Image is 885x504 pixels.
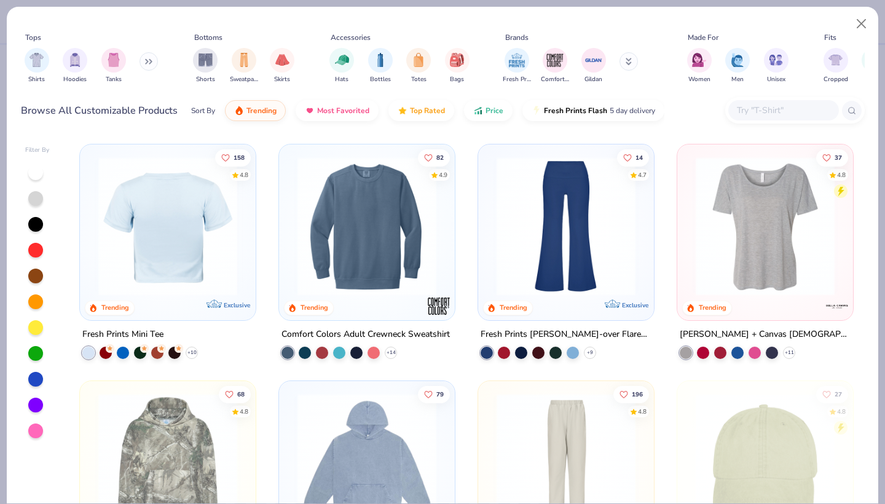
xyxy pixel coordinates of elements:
[436,154,444,160] span: 82
[270,48,294,84] div: filter for Skirts
[692,53,706,67] img: Women Image
[544,106,607,116] span: Fresh Prints Flash
[824,75,848,84] span: Cropped
[406,48,431,84] div: filter for Totes
[764,48,789,84] button: filter button
[584,75,602,84] span: Gildan
[237,53,251,67] img: Sweatpants Image
[63,75,87,84] span: Hoodies
[281,327,450,342] div: Comfort Colors Adult Crewneck Sweatshirt
[638,170,647,179] div: 4.7
[725,48,750,84] button: filter button
[329,48,354,84] button: filter button
[28,75,45,84] span: Shirts
[690,157,841,296] img: 66c9def3-396c-43f3-89a1-c921e7bc6e99
[374,53,387,67] img: Bottles Image
[445,48,470,84] div: filter for Bags
[688,75,710,84] span: Women
[837,407,846,416] div: 4.8
[225,100,286,121] button: Trending
[25,48,49,84] div: filter for Shirts
[193,48,218,84] button: filter button
[191,105,215,116] div: Sort By
[193,48,218,84] div: filter for Shorts
[505,32,529,43] div: Brands
[216,149,251,166] button: Like
[816,385,848,403] button: Like
[63,48,87,84] div: filter for Hoodies
[230,48,258,84] div: filter for Sweatpants
[503,75,531,84] span: Fresh Prints
[680,327,851,342] div: [PERSON_NAME] + Canvas [DEMOGRAPHIC_DATA]' Slouchy T-Shirt
[824,294,849,318] img: Bella + Canvas logo
[234,154,245,160] span: 158
[317,106,369,116] span: Most Favorited
[92,157,243,296] img: 6655140b-3687-4af1-8558-345f9851c5b3
[687,48,712,84] button: filter button
[63,48,87,84] button: filter button
[101,48,126,84] div: filter for Tanks
[464,100,513,121] button: Price
[412,53,425,67] img: Totes Image
[731,53,744,67] img: Men Image
[824,32,836,43] div: Fits
[418,385,450,403] button: Like
[824,48,848,84] button: filter button
[107,53,120,67] img: Tanks Image
[541,48,569,84] button: filter button
[635,154,643,160] span: 14
[764,48,789,84] div: filter for Unisex
[622,301,648,309] span: Exclusive
[418,149,450,166] button: Like
[850,12,873,36] button: Close
[370,75,391,84] span: Bottles
[224,301,250,309] span: Exclusive
[335,75,348,84] span: Hats
[230,48,258,84] button: filter button
[581,48,606,84] div: filter for Gildan
[25,32,41,43] div: Tops
[398,106,407,116] img: TopRated.gif
[240,407,249,416] div: 4.8
[508,51,526,69] img: Fresh Prints Image
[296,100,379,121] button: Most Favorited
[638,407,647,416] div: 4.8
[436,391,444,397] span: 79
[25,48,49,84] button: filter button
[824,48,848,84] div: filter for Cropped
[725,48,750,84] div: filter for Men
[503,48,531,84] button: filter button
[427,294,451,318] img: Comfort Colors logo
[82,327,163,342] div: Fresh Prints Mini Tee
[687,48,712,84] div: filter for Women
[835,154,842,160] span: 37
[274,75,290,84] span: Skirts
[617,149,649,166] button: Like
[481,327,651,342] div: Fresh Prints [PERSON_NAME]-over Flared Pants
[503,48,531,84] div: filter for Fresh Prints
[587,349,593,356] span: + 9
[541,75,569,84] span: Comfort Colors
[584,51,603,69] img: Gildan Image
[546,51,564,69] img: Comfort Colors Image
[230,75,258,84] span: Sweatpants
[335,53,349,67] img: Hats Image
[541,48,569,84] div: filter for Comfort Colors
[445,48,470,84] button: filter button
[837,170,846,179] div: 4.8
[486,106,503,116] span: Price
[450,75,464,84] span: Bags
[610,104,655,118] span: 5 day delivery
[329,48,354,84] div: filter for Hats
[736,103,830,117] input: Try "T-Shirt"
[613,385,649,403] button: Like
[196,75,215,84] span: Shorts
[68,53,82,67] img: Hoodies Image
[769,53,783,67] img: Unisex Image
[387,349,396,356] span: + 14
[194,32,222,43] div: Bottoms
[29,53,44,67] img: Shirts Image
[187,349,197,356] span: + 10
[234,106,244,116] img: trending.gif
[240,170,249,179] div: 4.8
